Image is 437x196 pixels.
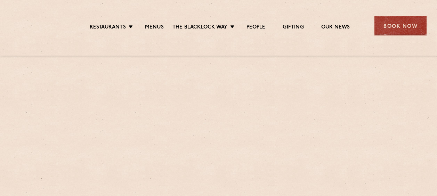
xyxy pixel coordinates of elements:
a: The Blacklock Way [172,24,227,32]
img: svg%3E [10,7,68,45]
a: Menus [145,24,164,32]
div: Book Now [374,16,427,35]
a: People [246,24,265,32]
a: Gifting [283,24,304,32]
a: Restaurants [90,24,126,32]
a: Our News [321,24,350,32]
